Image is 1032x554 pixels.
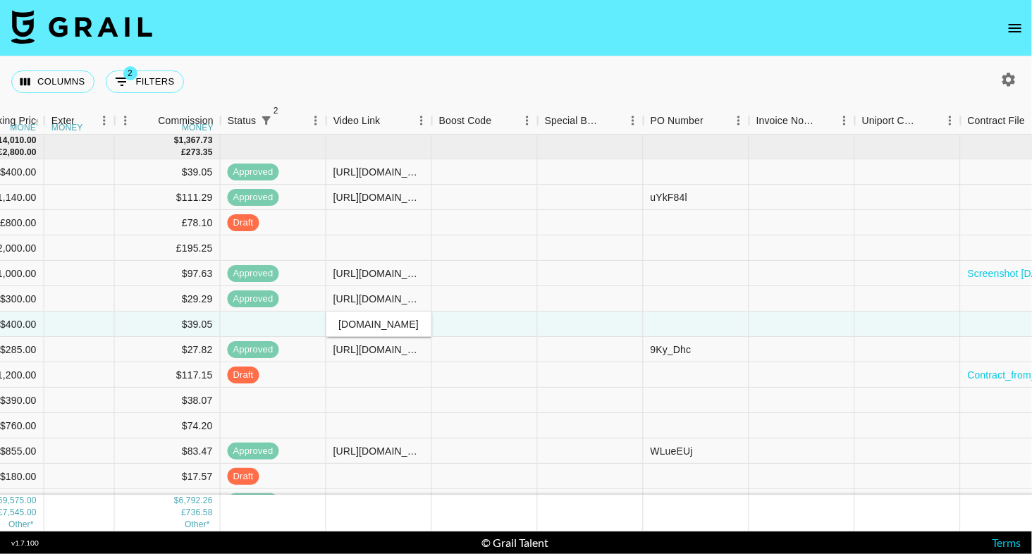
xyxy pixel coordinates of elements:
[326,107,432,135] div: Video Link
[834,110,855,131] button: Menu
[333,165,424,179] div: https://www.tiktok.com/@officialreneeharmoni/video/7546322844326677790?_r=1&_t=ZP-8zSEnTM9GoA
[106,70,184,93] button: Show filters
[179,495,213,507] div: 6,792.26
[305,110,326,131] button: Menu
[10,123,42,132] div: money
[728,110,749,131] button: Menu
[651,107,704,135] div: PO Number
[269,104,283,118] span: 2
[644,107,749,135] div: PO Number
[174,495,179,507] div: $
[182,507,187,519] div: £
[115,464,221,489] div: $17.57
[380,111,400,130] button: Sort
[51,123,83,132] div: money
[115,286,221,312] div: $29.29
[491,111,511,130] button: Sort
[186,507,213,519] div: 736.58
[333,343,424,357] div: https://www.instagram.com/reel/DOZVkE3jPEU/
[11,10,152,44] img: Grail Talent
[228,216,259,230] span: draft
[228,166,279,179] span: approved
[333,190,424,204] div: https://www.instagram.com/p/DOJc8-QCB97/
[186,147,213,159] div: 273.35
[545,107,603,135] div: Special Booking Type
[814,111,834,130] button: Sort
[651,343,692,357] div: 9Ky_Dhc
[115,413,221,438] div: $74.20
[920,111,940,130] button: Sort
[228,191,279,204] span: approved
[749,107,855,135] div: Invoice Notes
[115,261,221,286] div: $97.63
[228,369,259,382] span: draft
[651,444,693,458] div: WLueEUj
[228,470,259,484] span: draft
[115,110,136,131] button: Menu
[3,147,37,159] div: 2,800.00
[158,107,214,135] div: Commission
[138,111,158,130] button: Sort
[228,293,279,306] span: approved
[8,519,34,529] span: € 570.00
[622,110,644,131] button: Menu
[862,107,920,135] div: Uniport Contact Email
[333,107,381,135] div: Video Link
[333,444,424,458] div: https://www.youtube.com/shorts/9zZ5NrOZOo0
[3,507,37,519] div: 7,545.00
[228,107,257,135] div: Status
[992,536,1021,549] a: Terms
[704,111,723,130] button: Sort
[115,312,221,337] div: $39.05
[182,147,187,159] div: £
[756,107,814,135] div: Invoice Notes
[482,536,549,550] div: © Grail Talent
[228,267,279,281] span: approved
[855,107,961,135] div: Uniport Contact Email
[115,185,221,210] div: $111.29
[94,110,115,131] button: Menu
[228,445,279,458] span: approved
[182,123,214,132] div: money
[115,362,221,388] div: $117.15
[74,111,94,130] button: Sort
[185,519,210,529] span: € 55.65
[538,107,644,135] div: Special Booking Type
[256,111,276,130] div: 2 active filters
[651,190,687,204] div: uYkF84l
[333,266,424,281] div: https://www.tiktok.com/@duhparis/video/7545574367225220407?_r=1&_t=ZT-8zOotSZIKKl
[123,66,137,80] span: 2
[968,107,1025,135] div: Contract File
[517,110,538,131] button: Menu
[603,111,622,130] button: Sort
[115,210,221,235] div: £78.10
[115,388,221,413] div: $38.07
[11,538,39,548] div: v 1.7.100
[439,107,492,135] div: Boost Code
[115,438,221,464] div: $83.47
[256,111,276,130] button: Show filters
[115,159,221,185] div: $39.05
[11,70,94,93] button: Select columns
[115,337,221,362] div: $27.82
[276,111,295,130] button: Sort
[221,107,326,135] div: Status
[1001,14,1029,42] button: open drawer
[179,135,213,147] div: 1,367.73
[115,489,221,515] div: $48.81
[432,107,538,135] div: Boost Code
[940,110,961,131] button: Menu
[115,235,221,261] div: £195.25
[411,110,432,131] button: Menu
[228,343,279,357] span: approved
[174,135,179,147] div: $
[333,292,424,306] div: https://www.tiktok.com/@gigicakes69/video/7548601046067645710?_r=1&_t=ZT-8zch6CqiHID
